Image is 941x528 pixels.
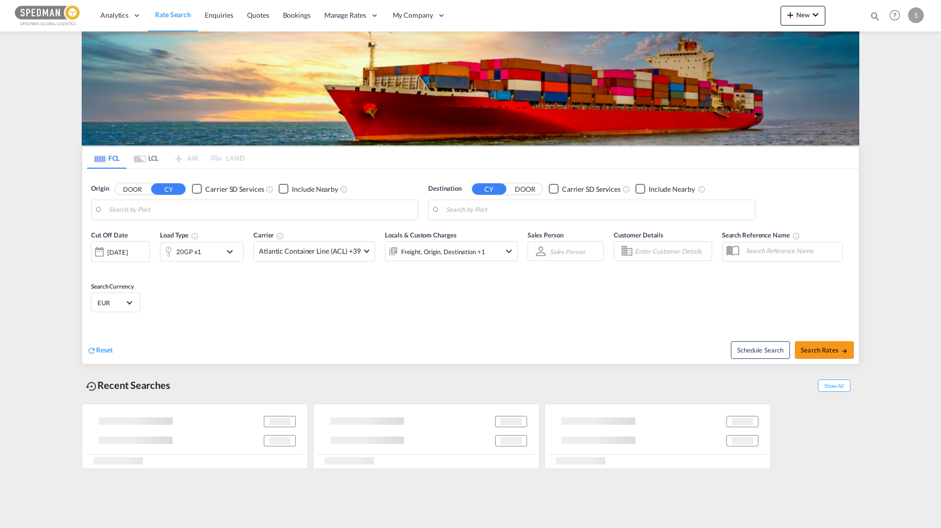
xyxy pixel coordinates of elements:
md-icon: icon-arrow-right [841,348,848,354]
md-icon: The selected Trucker/Carrierwill be displayed in the rate results If the rates are from another f... [276,232,284,240]
md-checkbox: Checkbox No Ink [549,184,621,194]
span: Atlantic Container Line (ACL) +39 [259,246,361,256]
span: Sales Person [528,231,564,239]
div: 20GP x1icon-chevron-down [160,242,244,262]
div: Help [886,7,908,25]
span: EUR [97,298,125,307]
button: Search Ratesicon-arrow-right [795,341,854,359]
div: [DATE] [107,248,127,257]
span: Destination [428,184,462,194]
span: Search Currency [91,283,134,290]
div: icon-magnify [870,11,880,26]
md-icon: Unchecked: Ignores neighbouring ports when fetching rates.Checked : Includes neighbouring ports w... [340,185,348,193]
button: icon-plus 400-fgNewicon-chevron-down [781,6,825,26]
span: New [784,11,821,19]
span: Search Rates [801,346,848,354]
input: Search Reference Name [741,243,842,258]
md-icon: Unchecked: Search for CY (Container Yard) services for all selected carriers.Checked : Search for... [623,185,630,193]
input: Search by Port [446,203,750,217]
md-datepicker: Select [91,261,98,274]
div: Recent Searches [82,374,174,396]
md-icon: Your search will be saved by the below given name [792,232,800,240]
div: Include Nearby [649,184,695,194]
span: Enquiries [205,11,233,19]
span: Load Type [160,231,199,239]
md-select: Sales Person [549,244,586,259]
div: Carrier SD Services [562,184,621,194]
span: My Company [393,10,433,20]
div: icon-refreshReset [87,345,113,356]
md-tab-item: FCL [87,147,126,169]
div: S [908,7,924,23]
md-tab-item: LCL [126,147,166,169]
button: DOOR [508,183,542,195]
md-icon: icon-plus 400-fg [784,9,796,21]
md-icon: icon-backup-restore [86,381,97,392]
input: Enter Customer Details [635,244,709,259]
div: Origin DOOR CY Checkbox No InkUnchecked: Search for CY (Container Yard) services for all selected... [82,169,859,364]
button: CY [472,183,506,195]
span: Locals & Custom Charges [385,231,457,239]
input: Search by Port [109,203,413,217]
md-checkbox: Checkbox No Ink [635,184,695,194]
button: CY [151,183,186,195]
md-icon: icon-magnify [870,11,880,22]
div: 20GP x1 [176,245,201,259]
span: Reset [96,346,113,354]
span: Rate Search [155,10,191,19]
div: [DATE] [91,241,150,262]
span: Carrier [253,231,284,239]
div: Carrier SD Services [205,184,264,194]
md-icon: icon-refresh [87,346,96,355]
md-icon: icon-chevron-down [503,245,515,257]
md-pagination-wrapper: Use the left and right arrow keys to navigate between tabs [87,147,245,169]
img: LCL+%26+FCL+BACKGROUND.png [82,31,859,146]
md-icon: icon-information-outline [191,232,199,240]
img: c12ca350ff1b11efb6b291369744d907.png [15,4,81,27]
span: Analytics [100,10,128,20]
span: Bookings [283,11,311,19]
md-checkbox: Checkbox No Ink [192,184,264,194]
md-icon: icon-chevron-down [810,9,821,21]
span: Customer Details [614,231,663,239]
span: Origin [91,184,109,194]
md-checkbox: Checkbox No Ink [279,184,338,194]
button: DOOR [115,183,150,195]
span: Cut Off Date [91,231,128,239]
span: Search Reference Name [722,231,800,239]
md-select: Select Currency: € EUREuro [96,295,135,310]
span: Manage Rates [324,10,366,20]
div: Include Nearby [292,184,338,194]
md-icon: icon-chevron-down [224,246,241,258]
span: Show All [818,380,850,392]
div: Freight Origin Destination Factory Stuffing [401,245,485,259]
button: Note: By default Schedule search will only considerorigin ports, destination ports and cut off da... [731,341,790,359]
span: Quotes [247,11,269,19]
md-icon: Unchecked: Ignores neighbouring ports when fetching rates.Checked : Includes neighbouring ports w... [698,185,706,193]
span: Help [886,7,903,24]
md-icon: Unchecked: Search for CY (Container Yard) services for all selected carriers.Checked : Search for... [266,185,274,193]
div: Freight Origin Destination Factory Stuffingicon-chevron-down [385,241,518,261]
